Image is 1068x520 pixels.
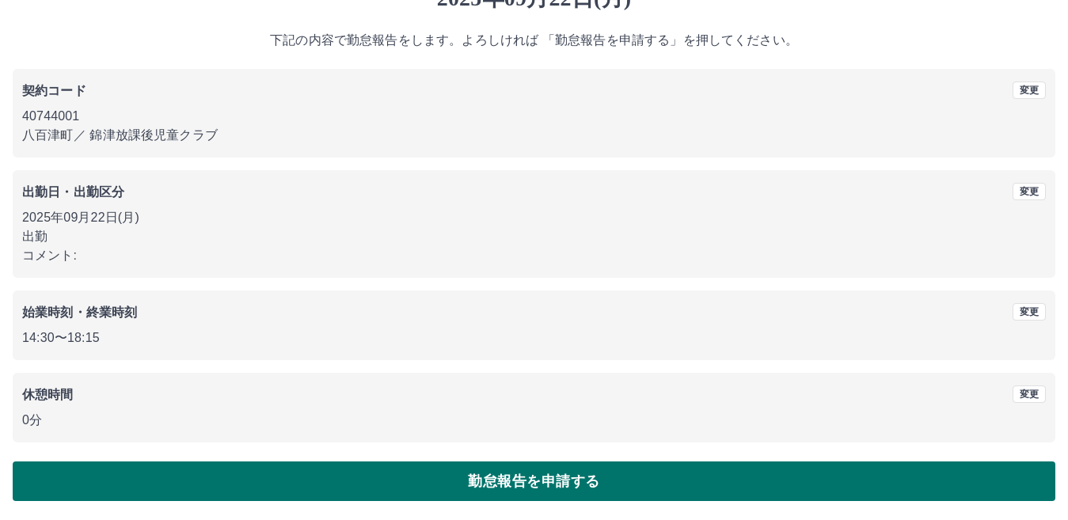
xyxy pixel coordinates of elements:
p: 40744001 [22,107,1046,126]
button: 変更 [1013,303,1046,321]
p: 2025年09月22日(月) [22,208,1046,227]
b: 出勤日・出勤区分 [22,185,124,199]
b: 休憩時間 [22,388,74,401]
p: 八百津町 ／ 錦津放課後児童クラブ [22,126,1046,145]
p: 出勤 [22,227,1046,246]
button: 勤怠報告を申請する [13,461,1055,501]
b: 契約コード [22,84,86,97]
p: 14:30 〜 18:15 [22,328,1046,347]
button: 変更 [1013,183,1046,200]
button: 変更 [1013,82,1046,99]
b: 始業時刻・終業時刻 [22,306,137,319]
button: 変更 [1013,385,1046,403]
p: 0分 [22,411,1046,430]
p: コメント: [22,246,1046,265]
p: 下記の内容で勤怠報告をします。よろしければ 「勤怠報告を申請する」を押してください。 [13,31,1055,50]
